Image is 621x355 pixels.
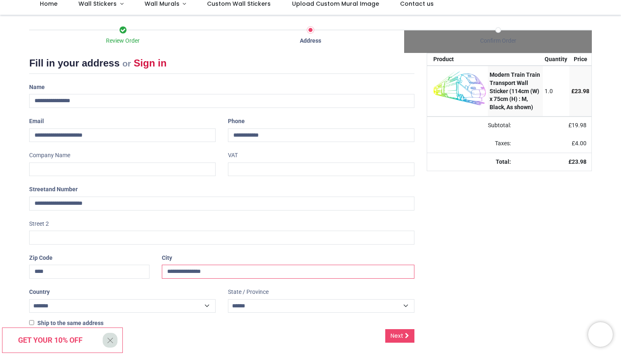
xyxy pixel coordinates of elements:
div: 1.0 [545,87,567,96]
strong: Total: [496,158,511,165]
span: 23.98 [575,88,589,94]
strong: Modern Train Train Transport Wall Sticker (114cm (W) x 75cm (H) : M, Black, As shown) [490,71,540,110]
span: Next [391,332,403,340]
span: 19.98 [572,122,586,128]
th: Price [569,53,591,66]
label: Company Name [29,149,70,163]
small: or [122,59,131,68]
a: Next [385,329,414,343]
label: State / Province [228,285,269,299]
td: Subtotal: [427,117,516,135]
div: Address [217,37,405,45]
div: Confirm Order [404,37,592,45]
label: Zip Code [29,251,53,265]
span: £ [568,122,586,128]
th: Product [427,53,488,66]
span: £ [571,88,589,94]
label: Country [29,285,50,299]
a: Sign in [134,57,167,69]
span: 23.98 [572,158,586,165]
label: Street 2 [29,217,49,231]
th: Quantity [543,53,570,66]
span: Fill in your address [29,57,120,69]
label: Street [29,183,78,197]
label: VAT [228,149,238,163]
span: £ [572,140,586,147]
label: Name [29,80,45,94]
iframe: Brevo live chat [588,322,613,347]
input: Ship to the same address [29,320,34,325]
label: City [162,251,172,265]
label: Ship to the same address [29,319,103,328]
label: Email [29,115,44,128]
label: Phone [228,115,245,128]
td: Taxes: [427,135,516,153]
strong: £ [568,158,586,165]
img: AshVoN33KmoAAAAASUVORK5CYII= [433,71,486,105]
span: 4.00 [575,140,586,147]
span: and Number [46,186,78,192]
div: Review Order [29,37,217,45]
